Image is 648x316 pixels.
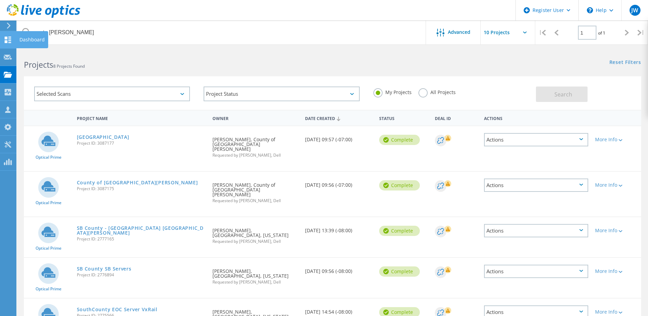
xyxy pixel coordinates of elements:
span: Project ID: 3087177 [77,141,206,145]
div: | [535,21,549,45]
input: Search projects by name, owner, ID, company, etc [17,21,426,44]
div: More Info [595,310,638,314]
div: More Info [595,228,638,233]
a: Reset Filters [609,60,641,66]
span: Optical Prime [36,287,61,291]
div: Deal Id [431,111,481,124]
div: Actions [484,224,588,237]
div: Actions [484,133,588,146]
a: Live Optics Dashboard [7,14,80,19]
label: My Projects [373,88,412,95]
div: Project Name [73,111,209,124]
div: [PERSON_NAME], [GEOGRAPHIC_DATA], [US_STATE] [209,258,302,291]
div: Complete [379,226,420,236]
div: Date Created [302,111,376,124]
span: Advanced [448,30,470,35]
div: Dashboard [19,37,45,42]
div: More Info [595,183,638,187]
div: [PERSON_NAME], [GEOGRAPHIC_DATA], [US_STATE] [209,217,302,250]
div: [DATE] 09:56 (-08:00) [302,258,376,280]
div: | [634,21,648,45]
span: Search [554,91,572,98]
div: More Info [595,137,638,142]
div: More Info [595,269,638,274]
div: Status [376,111,431,124]
a: [GEOGRAPHIC_DATA] [77,135,129,140]
div: Selected Scans [34,87,190,101]
div: Project Status [204,87,359,101]
button: Search [536,87,588,102]
span: Requested by [PERSON_NAME], Dell [212,280,298,284]
span: Optical Prime [36,201,61,205]
div: Actions [484,179,588,192]
b: Projects [24,59,53,70]
span: of 1 [598,30,605,36]
div: Owner [209,111,302,124]
div: Actions [481,111,592,124]
div: [PERSON_NAME], County of [GEOGRAPHIC_DATA][PERSON_NAME] [209,126,302,164]
div: Complete [379,180,420,190]
div: [DATE] 09:57 (-07:00) [302,126,376,149]
a: SouthCounty EOC Server VxRail [77,307,157,312]
a: County of [GEOGRAPHIC_DATA][PERSON_NAME] [77,180,198,185]
svg: \n [587,7,593,13]
span: Optical Prime [36,155,61,159]
span: Project ID: 2776894 [77,273,206,277]
span: Optical Prime [36,246,61,250]
a: SB County - [GEOGRAPHIC_DATA] [GEOGRAPHIC_DATA][PERSON_NAME] [77,226,206,235]
a: SB County SB Servers [77,266,132,271]
span: Project ID: 2777165 [77,237,206,241]
div: [DATE] 13:39 (-08:00) [302,217,376,240]
div: Complete [379,266,420,277]
span: Requested by [PERSON_NAME], Dell [212,153,298,157]
span: JW [631,8,638,13]
span: 8 Projects Found [53,63,85,69]
span: Project ID: 3087175 [77,187,206,191]
span: Requested by [PERSON_NAME], Dell [212,239,298,243]
span: Requested by [PERSON_NAME], Dell [212,199,298,203]
div: [PERSON_NAME], County of [GEOGRAPHIC_DATA][PERSON_NAME] [209,172,302,210]
label: All Projects [418,88,456,95]
div: [DATE] 09:56 (-07:00) [302,172,376,194]
div: Actions [484,265,588,278]
div: Complete [379,135,420,145]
